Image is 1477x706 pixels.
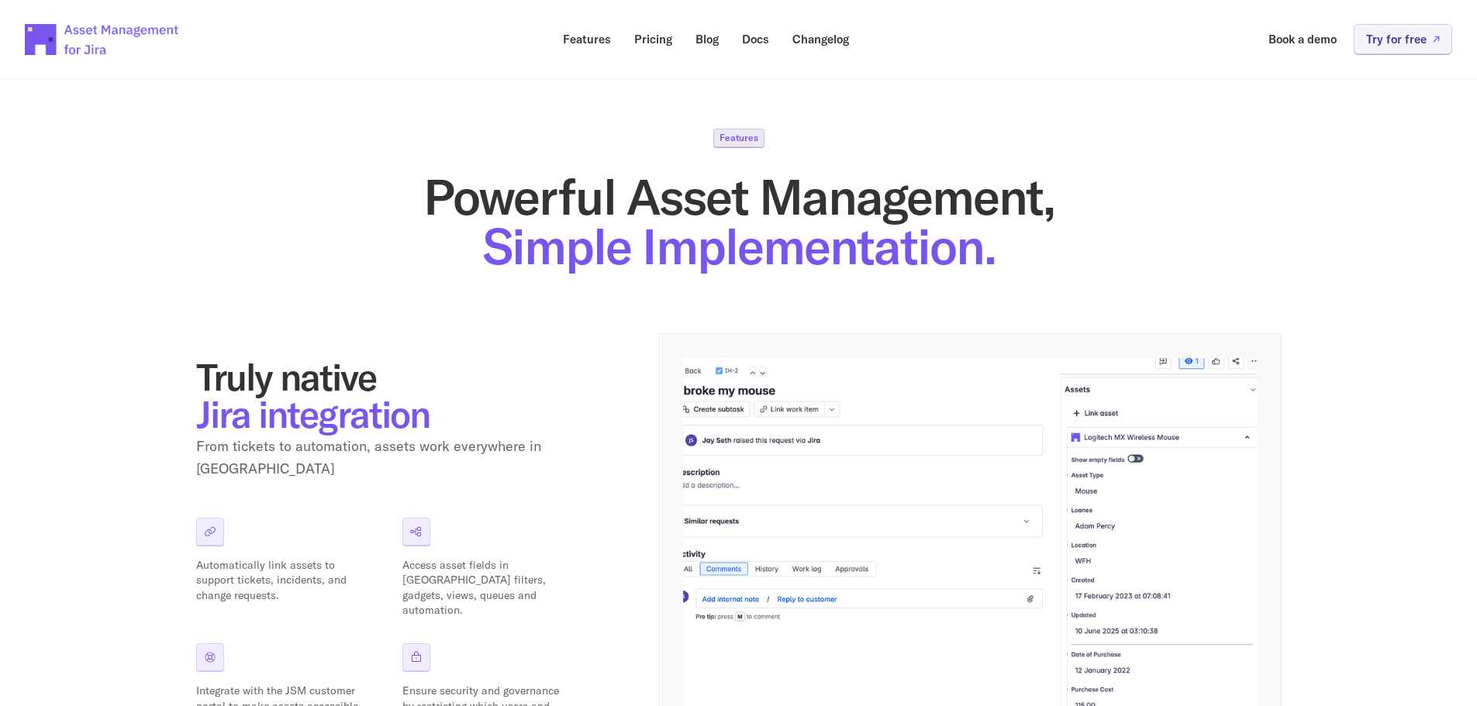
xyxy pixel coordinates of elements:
[563,33,611,45] p: Features
[482,215,996,277] span: Simple Implementation.
[196,436,584,480] p: From tickets to automation, assets work everywhere in [GEOGRAPHIC_DATA]
[634,33,672,45] p: Pricing
[196,358,584,432] h2: Truly native
[196,558,359,604] p: Automatically link assets to support tickets, incidents, and change requests.
[720,133,758,143] p: Features
[1258,24,1348,54] a: Book a demo
[685,24,730,54] a: Blog
[731,24,780,54] a: Docs
[1354,24,1452,54] a: Try for free
[1268,33,1337,45] p: Book a demo
[1366,33,1427,45] p: Try for free
[623,24,683,54] a: Pricing
[792,33,849,45] p: Changelog
[196,172,1282,271] h1: Powerful Asset Management,
[552,24,622,54] a: Features
[742,33,769,45] p: Docs
[196,391,430,437] span: Jira integration
[695,33,719,45] p: Blog
[782,24,860,54] a: Changelog
[402,558,565,618] p: Access asset fields in [GEOGRAPHIC_DATA] filters, gadgets, views, queues and automation.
